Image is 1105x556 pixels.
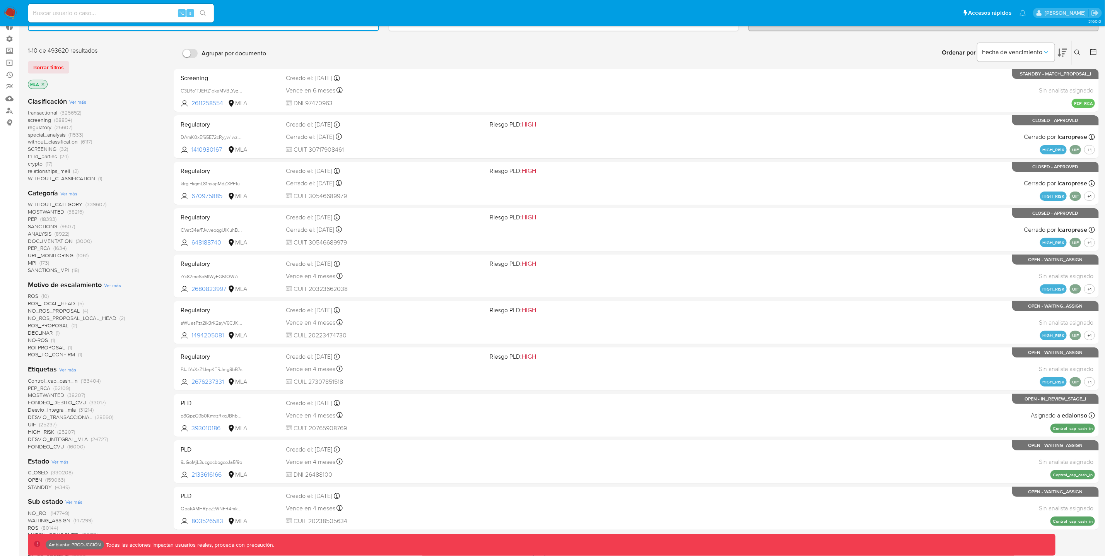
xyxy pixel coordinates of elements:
[49,543,101,546] p: Ambiente: PRODUCCIÓN
[1045,9,1088,17] p: leidy.martinez@mercadolibre.com.co
[1088,18,1101,24] span: 3.160.0
[968,9,1012,17] span: Accesos rápidos
[1091,9,1099,17] a: Salir
[189,9,191,17] span: s
[195,8,211,19] button: search-icon
[104,541,274,549] p: Todas las acciones impactan usuarios reales, proceda con precaución.
[28,8,214,18] input: Buscar usuario o caso...
[1020,10,1026,16] a: Notificaciones
[179,9,184,17] span: ⌥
